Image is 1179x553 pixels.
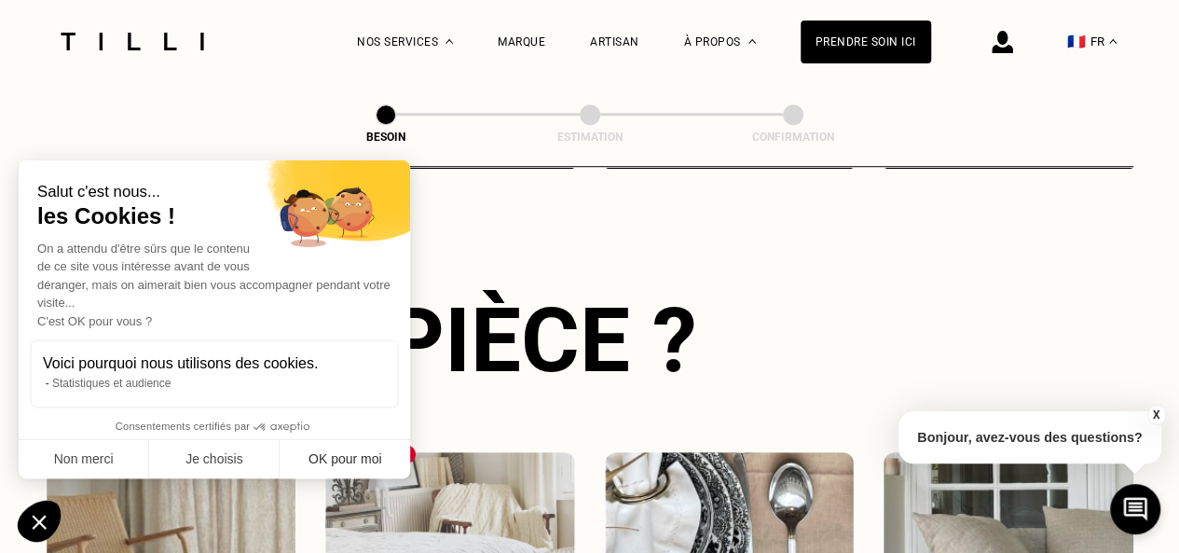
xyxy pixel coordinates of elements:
span: 🇫🇷 [1067,33,1086,50]
button: X [1146,405,1165,425]
a: Artisan [590,35,639,48]
div: Estimation [497,131,683,144]
img: Menu déroulant à propos [748,39,756,44]
img: icône connexion [992,31,1013,53]
div: Quelle pièce ? [47,288,1133,393]
p: Bonjour, avez-vous des questions? [898,411,1161,463]
a: Prendre soin ici [801,21,931,63]
img: menu déroulant [1109,39,1117,44]
div: Besoin [293,131,479,144]
div: Confirmation [700,131,886,144]
img: Logo du service de couturière Tilli [54,33,211,50]
a: Marque [498,35,545,48]
img: Menu déroulant [446,39,453,44]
